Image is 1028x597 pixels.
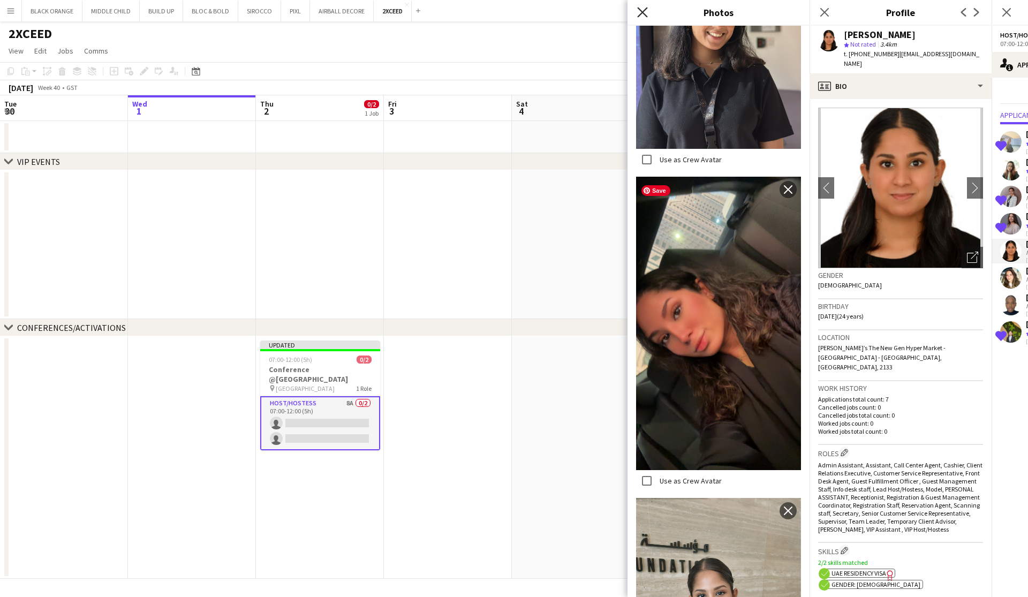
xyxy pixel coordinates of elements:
span: Edit [34,46,47,56]
app-card-role: Host/Hostess8A0/207:00-12:00 (5h) [260,396,380,450]
button: MIDDLE CHILD [82,1,140,21]
span: 07:00-12:00 (5h) [269,356,312,364]
button: BUILD UP [140,1,183,21]
span: 4 [515,105,528,117]
h1: 2XCEED [9,26,52,42]
p: Cancelled jobs count: 0 [818,403,983,411]
div: Bio [810,73,992,99]
button: 2XCEED [374,1,412,21]
h3: Conference @[GEOGRAPHIC_DATA] [260,365,380,384]
h3: Profile [810,5,992,19]
p: Cancelled jobs total count: 0 [818,411,983,419]
button: BLOC & BOLD [183,1,238,21]
span: 1 Role [356,384,372,392]
button: SIROCCO [238,1,281,21]
div: VIP EVENTS [17,156,60,167]
span: 3 [387,105,397,117]
p: Worked jobs total count: 0 [818,427,983,435]
span: Comms [84,46,108,56]
span: [DATE] (24 years) [818,312,864,320]
a: Edit [30,44,51,58]
h3: Work history [818,383,983,393]
h3: Roles [818,447,983,458]
span: | [EMAIL_ADDRESS][DOMAIN_NAME] [844,50,979,67]
span: Fri [388,99,397,109]
img: Crew photo 1126106 [636,177,801,470]
span: Week 40 [35,84,62,92]
span: 30 [3,105,17,117]
div: GST [66,84,78,92]
label: Use as Crew Avatar [657,476,722,486]
span: Tue [4,99,17,109]
h3: Birthday [818,301,983,311]
img: Crew avatar or photo [818,108,983,268]
div: CONFERENCES/ACTIVATIONS [17,322,126,333]
h3: Photos [628,5,810,19]
span: [PERSON_NAME]’s The New Gen Hyper Market - [GEOGRAPHIC_DATA] - [GEOGRAPHIC_DATA], [GEOGRAPHIC_DAT... [818,344,946,371]
div: Updated [260,341,380,349]
p: Applications total count: 7 [818,395,983,403]
span: 2 [259,105,274,117]
span: 0/2 [357,356,372,364]
p: Worked jobs count: 0 [818,419,983,427]
h3: Location [818,332,983,342]
span: 3.4km [878,40,899,48]
span: Thu [260,99,274,109]
span: Admin Assistant, Assistant, Call Center Agent, Cashier, Client Relations Executive, Customer Serv... [818,461,982,533]
div: Open photos pop-in [962,247,983,268]
label: Use as Crew Avatar [657,155,722,164]
span: 1 [131,105,147,117]
span: View [9,46,24,56]
span: [GEOGRAPHIC_DATA] [276,384,335,392]
button: AIRBALL DECORE [310,1,374,21]
span: UAE Residency Visa [832,569,886,577]
span: Wed [132,99,147,109]
div: [DATE] [9,82,33,93]
span: Gender: [DEMOGRAPHIC_DATA] [832,580,920,588]
a: Comms [80,44,112,58]
a: View [4,44,28,58]
div: [PERSON_NAME] [844,30,916,40]
button: BLACK ORANGE [22,1,82,21]
button: PIXL [281,1,310,21]
app-job-card: Updated07:00-12:00 (5h)0/2Conference @[GEOGRAPHIC_DATA] [GEOGRAPHIC_DATA]1 RoleHost/Hostess8A0/20... [260,341,380,450]
span: Save [641,185,670,196]
h3: Gender [818,270,983,280]
span: Sat [516,99,528,109]
a: Jobs [53,44,78,58]
span: [DEMOGRAPHIC_DATA] [818,281,882,289]
span: Jobs [57,46,73,56]
span: t. [PHONE_NUMBER] [844,50,899,58]
h3: Skills [818,545,983,556]
p: 2/2 skills matched [818,558,983,566]
span: 0/2 [364,100,379,108]
span: Not rated [850,40,876,48]
div: 1 Job [365,109,379,117]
